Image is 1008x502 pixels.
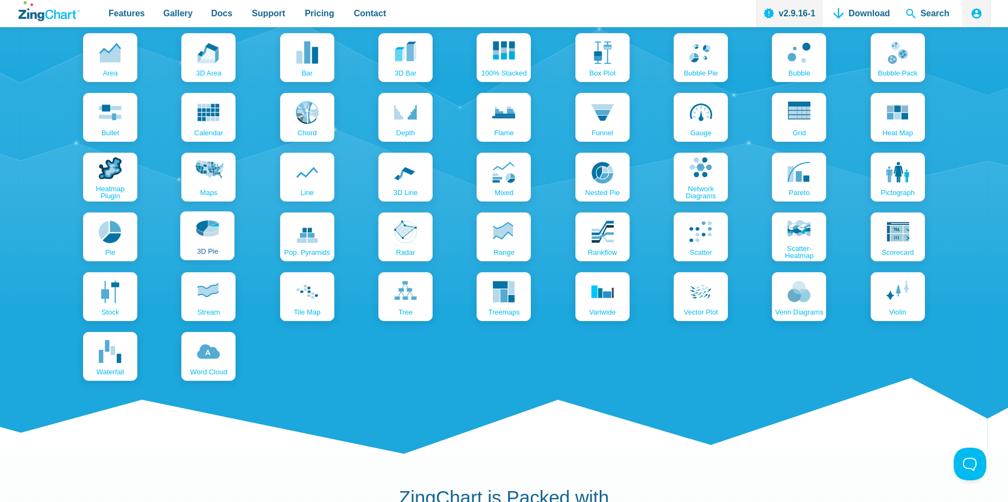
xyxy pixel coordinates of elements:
span: Contact [354,6,386,21]
span: Network Diagrams [676,185,725,199]
span: scatter-heatmap [775,245,823,259]
a: vector plot [674,272,728,321]
a: scorecard [871,212,925,261]
a: bullet [83,93,137,142]
a: pareto [772,153,826,202]
span: grid [793,129,806,136]
a: pictograph [871,153,925,202]
span: pop. pyramids [284,249,331,256]
a: nested pie [575,153,630,202]
span: pictograph [881,189,915,196]
span: Pricing [305,6,334,21]
span: bubble [788,70,810,77]
a: box plot [575,33,630,82]
span: area [103,70,117,77]
a: tree [378,272,433,321]
a: area [83,33,137,82]
span: waterfall [97,368,124,375]
span: bubble pack [878,70,917,77]
a: bubble pack [871,33,925,82]
a: 3D line [378,153,433,202]
span: vector plot [684,309,718,316]
a: 3D pie [180,211,234,260]
span: 3D bar [395,70,416,77]
a: pop. pyramids [280,212,334,261]
a: depth [378,93,433,142]
a: bubble [772,33,826,82]
span: pareto [789,189,809,196]
a: 3D area [181,33,236,82]
span: chord [297,129,316,136]
span: stock [102,309,119,316]
a: waterfall [83,332,137,381]
a: 3D bar [378,33,433,82]
span: Heatmap Plugin [86,185,135,199]
a: stock [83,272,137,321]
a: rankflow [575,212,630,261]
a: flame [477,93,531,142]
span: gauge [690,129,712,136]
a: calendar [181,93,236,142]
a: violin [871,272,925,321]
span: violin [889,309,906,316]
span: 3D line [394,189,418,196]
span: radar [396,249,415,256]
span: Heat map [883,129,913,136]
a: variwide [575,272,630,321]
a: venn diagrams [772,272,826,321]
a: word cloud [181,332,236,381]
span: scorecard [882,249,914,256]
a: pie [83,212,137,261]
span: pie [105,249,116,256]
span: 3D pie [197,248,218,255]
a: radar [378,212,433,261]
a: chord [280,93,334,142]
a: stream [181,272,236,321]
span: word cloud [190,368,227,375]
a: Heat map [871,93,925,142]
a: scatter [674,212,728,261]
span: mixed [495,189,513,196]
span: nested pie [585,189,620,196]
a: range [477,212,531,261]
span: Features [109,6,145,21]
a: grid [772,93,826,142]
a: Network Diagrams [674,153,728,202]
span: maps [200,189,218,196]
span: variwide [589,309,616,316]
span: line [301,189,314,196]
span: range [493,249,514,256]
span: depth [396,129,415,136]
span: 100% Stacked [481,70,527,77]
a: bubble pie [674,33,728,82]
a: 100% Stacked [477,33,531,82]
span: box plot [589,70,616,77]
span: Docs [211,6,232,21]
span: venn diagrams [775,309,823,316]
span: tile map [294,309,320,316]
span: tree [398,309,413,316]
a: funnel [575,93,630,142]
a: gauge [674,93,728,142]
a: scatter-heatmap [772,212,826,261]
span: bar [302,70,313,77]
span: calendar [194,129,223,136]
span: rankflow [588,249,617,256]
span: 3D area [196,70,221,77]
iframe: Toggle Customer Support [954,448,986,480]
span: funnel [592,129,613,136]
span: flame [494,129,513,136]
span: Support [252,6,285,21]
span: treemaps [488,309,519,316]
a: treemaps [477,272,531,321]
a: line [280,153,334,202]
a: ZingChart Logo. Click to return to the homepage [18,1,80,21]
span: scatter [690,249,712,256]
a: maps [181,153,236,202]
a: bar [280,33,334,82]
a: mixed [477,153,531,202]
span: bullet [102,129,119,136]
a: Heatmap Plugin [83,153,137,202]
span: Gallery [163,6,193,21]
span: stream [198,309,220,316]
